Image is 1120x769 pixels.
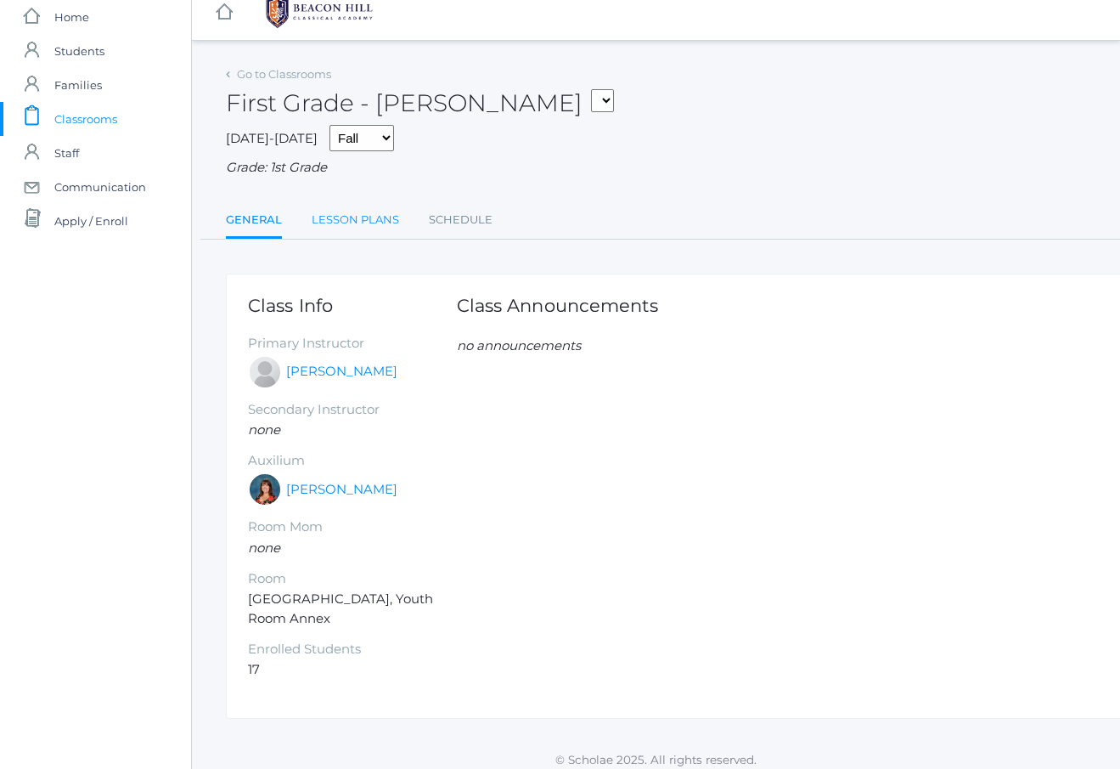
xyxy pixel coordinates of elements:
span: Families [54,68,102,102]
span: Apply / Enroll [54,204,128,238]
a: Lesson Plans [312,203,399,237]
a: General [226,203,282,240]
span: Communication [54,170,146,204]
a: [PERSON_NAME] [286,362,397,382]
h1: Class Info [248,296,457,315]
p: © Scholae 2025. All rights reserved. [192,751,1120,768]
h5: Primary Instructor [248,336,457,351]
h5: Room [248,572,457,586]
em: none [248,540,280,556]
a: Go to Classrooms [237,67,331,81]
h5: Auxilium [248,454,457,468]
em: no announcements [457,337,581,353]
h5: Room Mom [248,520,457,534]
span: [DATE]-[DATE] [226,130,318,146]
span: Students [54,34,104,68]
li: 17 [248,660,457,680]
h5: Enrolled Students [248,642,457,657]
h5: Secondary Instructor [248,403,457,417]
div: [GEOGRAPHIC_DATA], Youth Room Annex [248,296,457,680]
div: Heather Wallock [248,472,282,506]
a: [PERSON_NAME] [286,480,397,500]
h2: First Grade - [PERSON_NAME] [226,90,614,116]
a: Schedule [429,203,492,237]
div: Jaimie Watson [248,355,282,389]
span: Staff [54,136,79,170]
span: Classrooms [54,102,117,136]
h1: Class Announcements [457,296,659,315]
em: none [248,421,280,438]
